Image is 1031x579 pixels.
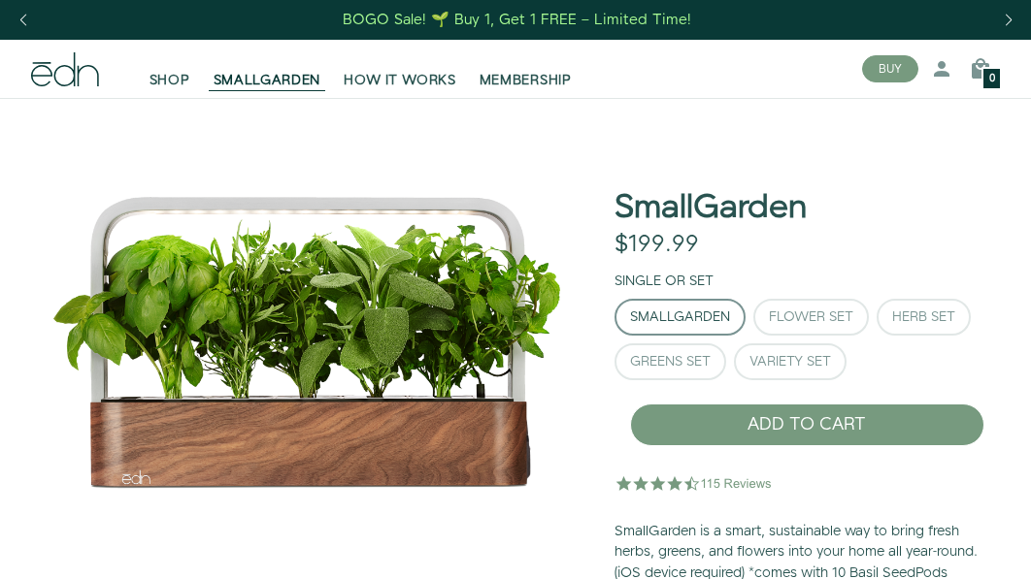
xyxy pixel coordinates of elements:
h1: SmallGarden [615,190,807,226]
button: Variety Set [734,343,847,380]
div: SmallGarden [630,310,730,324]
span: SHOP [150,71,190,90]
img: 4.5 star rating [615,464,775,502]
div: $199.99 [615,231,699,259]
span: MEMBERSHIP [480,71,572,90]
a: MEMBERSHIP [468,48,583,90]
a: SMALLGARDEN [202,48,333,90]
button: Herb Set [877,299,971,336]
button: BUY [862,55,918,82]
div: Flower Set [769,310,853,324]
span: SMALLGARDEN [214,71,321,90]
button: Greens Set [615,343,726,380]
div: Herb Set [892,310,955,324]
div: BOGO Sale! 🌱 Buy 1, Get 1 FREE – Limited Time! [343,10,691,30]
a: SHOP [138,48,202,90]
label: Single or Set [615,272,714,291]
div: Variety Set [749,355,831,369]
button: ADD TO CART [630,403,984,446]
iframe: Opens a widget where you can find more information [880,521,1012,569]
a: BOGO Sale! 🌱 Buy 1, Get 1 FREE – Limited Time! [342,5,694,35]
button: Flower Set [753,299,869,336]
button: SmallGarden [615,299,746,336]
div: Greens Set [630,355,711,369]
span: HOW IT WORKS [344,71,455,90]
span: 0 [989,74,995,84]
a: HOW IT WORKS [332,48,467,90]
